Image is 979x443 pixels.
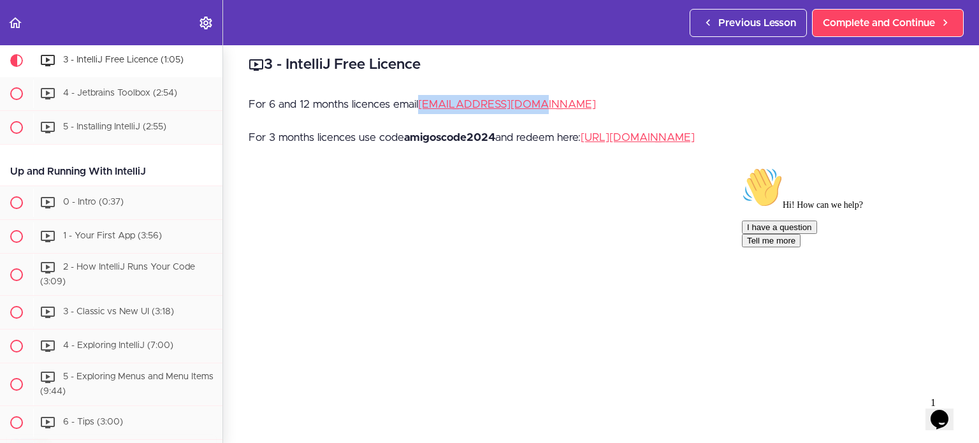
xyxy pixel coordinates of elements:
p: For 3 months licences use code and redeem here: [249,128,954,147]
svg: Settings Menu [198,15,214,31]
span: Hi! How can we help? [5,38,126,48]
span: josiah [56,395,84,406]
span: Complete and Continue [823,15,935,31]
p: For 6 and 12 months licences email [249,95,954,114]
a: [EMAIL_ADDRESS][DOMAIN_NAME] [418,99,596,110]
span: 3 - IntelliJ Free Licence (1:05) [63,55,184,64]
span: 2 hours ago [56,419,91,430]
span: 4 - Jetbrains Toolbox (2:54) [63,89,177,98]
img: :wave: [5,5,46,46]
iframe: chat widget [737,162,966,386]
span: 0 - Intro (0:37) [63,198,124,207]
div: 👋Hi! How can we help?I have a questionTell me more [5,5,235,85]
button: Tell me more [5,72,64,85]
span: Previous Lesson [718,15,796,31]
span: 3 - Classic vs New UI (3:18) [63,308,174,317]
span: 2 - How IntelliJ Runs Your Code (3:09) [40,263,195,286]
a: Previous Lesson [690,9,807,37]
h2: 3 - IntelliJ Free Licence [249,54,954,76]
span: 1 - Your First App (3:56) [63,231,162,240]
a: [URL][DOMAIN_NAME] [581,132,695,143]
iframe: chat widget [925,392,966,430]
span: 5 - Installing IntelliJ (2:55) [63,122,166,131]
a: Amigoscode PRO Membership [82,408,186,418]
button: I have a question [5,59,80,72]
span: 5 - Exploring Menus and Menu Items (9:44) [40,373,214,396]
img: provesource social proof notification image [10,391,52,433]
span: 4 - Exploring IntelliJ (7:00) [63,342,173,351]
strong: amigoscode2024 [404,132,495,143]
a: ProveSource [104,419,143,430]
svg: Back to course curriculum [8,15,23,31]
span: Bought [56,408,81,418]
a: Complete and Continue [812,9,964,37]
